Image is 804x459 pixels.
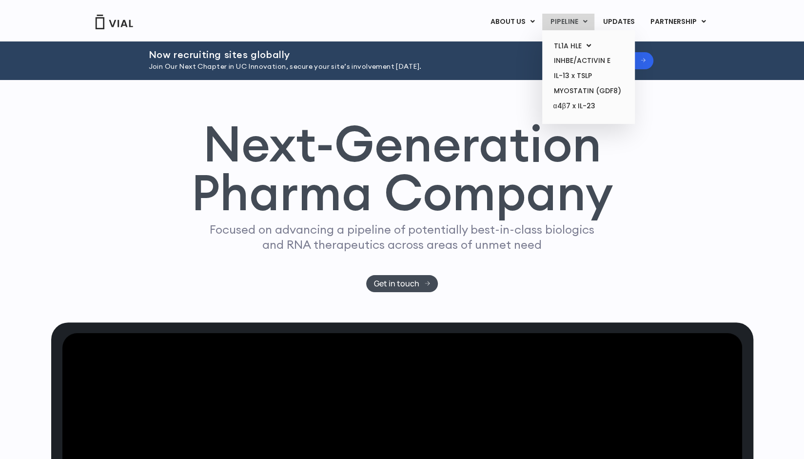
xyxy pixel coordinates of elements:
a: IL-13 x TSLP [546,68,631,83]
a: α4β7 x IL-23 [546,99,631,114]
h1: Next-Generation Pharma Company [191,119,613,218]
a: PARTNERSHIPMenu Toggle [642,14,713,30]
a: MYOSTATIN (GDF8) [546,83,631,99]
a: INHBE/ACTIVIN E [546,53,631,68]
img: Vial Logo [95,15,134,29]
a: UPDATES [595,14,642,30]
p: Join Our Next Chapter in UC Innovation, secure your site’s involvement [DATE]. [149,61,551,72]
a: PIPELINEMenu Toggle [542,14,594,30]
a: ABOUT USMenu Toggle [482,14,542,30]
span: Get in touch [374,280,419,287]
a: Get in touch [366,275,438,292]
a: TL1A HLEMenu Toggle [546,39,631,54]
h2: Now recruiting sites globally [149,49,551,60]
p: Focused on advancing a pipeline of potentially best-in-class biologics and RNA therapeutics acros... [206,222,599,252]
